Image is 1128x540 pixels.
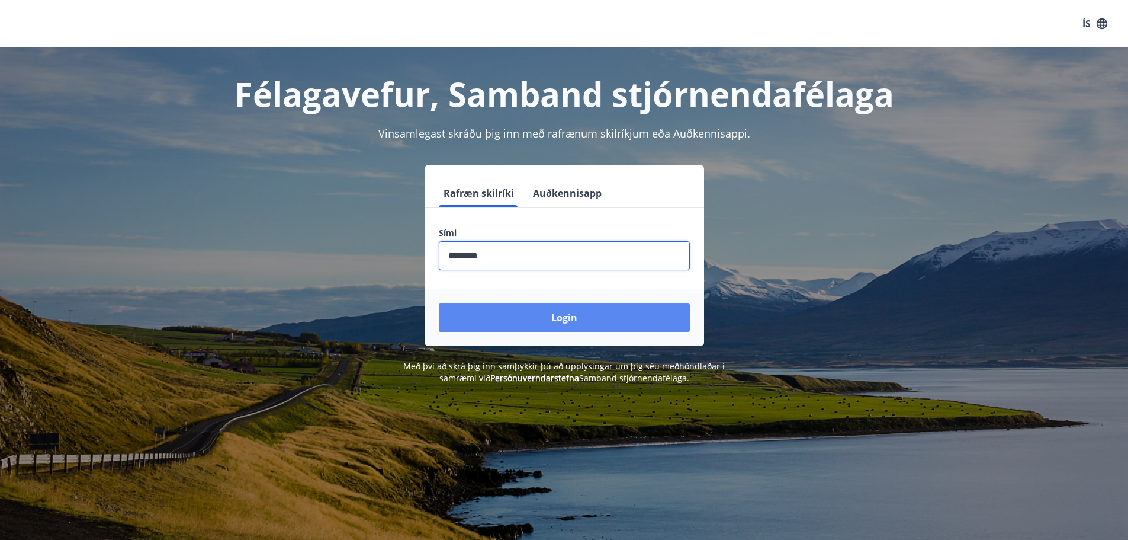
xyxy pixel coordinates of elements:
[439,303,690,332] button: Login
[1076,13,1114,34] button: ÍS
[439,227,690,239] label: Sími
[378,126,750,140] span: Vinsamlegast skráðu þig inn með rafrænum skilríkjum eða Auðkennisappi.
[528,179,606,207] button: Auðkennisapp
[403,360,725,384] span: Með því að skrá þig inn samþykkir þú að upplýsingar um þig séu meðhöndlaðar í samræmi við Samband...
[490,372,579,384] a: Persónuverndarstefna
[439,179,519,207] button: Rafræn skilríki
[152,71,976,116] h1: Félagavefur, Samband stjórnendafélaga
